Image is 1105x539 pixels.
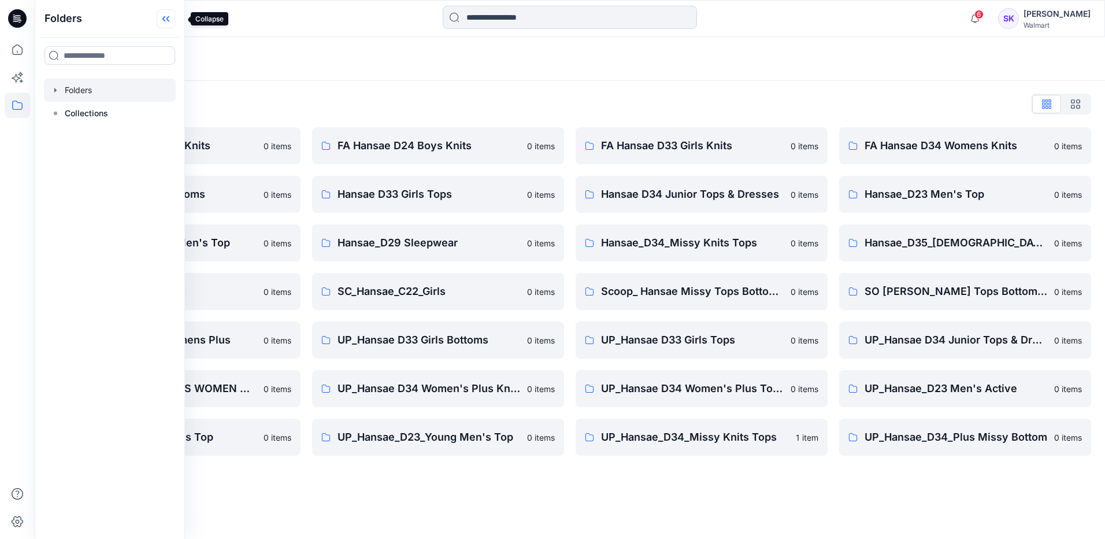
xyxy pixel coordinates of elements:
p: 0 items [1054,189,1082,201]
p: Hansae_D35_[DEMOGRAPHIC_DATA] Plus Tops & Dresses [865,235,1047,251]
p: SO [PERSON_NAME] Tops Bottoms Dresses [865,283,1047,300]
p: Hansae_D29 Sleepwear [338,235,520,251]
a: FA Hansae D34 Womens Knits0 items [839,127,1091,164]
div: [PERSON_NAME] [1024,7,1091,21]
a: UP_Hansae D34 Women's Plus Knits0 items [312,370,564,407]
a: FA Hansae D33 Girls Knits0 items [576,127,828,164]
p: Hansae_D23 Men's Top [865,186,1047,202]
p: 0 items [527,431,555,444]
p: 0 items [791,140,818,152]
p: 0 items [791,383,818,395]
a: UP_Hansae_D34_Missy Knits Tops1 item [576,419,828,456]
p: FA Hansae D34 Womens Knits [865,138,1047,154]
p: UP_Hansae D34 Women's Plus Tops [601,381,784,397]
p: 0 items [527,334,555,346]
a: Hansae_D35_[DEMOGRAPHIC_DATA] Plus Tops & Dresses0 items [839,224,1091,261]
div: Walmart [1024,21,1091,29]
p: FA Hansae D24 Boys Knits [338,138,520,154]
a: UP_Hansae D34 Women's Plus Tops0 items [576,370,828,407]
p: 1 item [796,431,818,444]
a: Hansae D33 Girls Tops0 items [312,176,564,213]
p: 0 items [1054,140,1082,152]
p: UP_Hansae D33 Girls Bottoms [338,332,520,348]
p: UP_Hansae_D23_Young Men's Top [338,429,520,445]
a: Hansae_D29 Sleepwear0 items [312,224,564,261]
p: 0 items [527,286,555,298]
p: 0 items [791,237,818,249]
p: 0 items [527,140,555,152]
p: 0 items [264,334,291,346]
a: SC_Hansae_C22_Girls0 items [312,273,564,310]
p: 0 items [264,140,291,152]
p: 0 items [791,286,818,298]
p: UP_Hansae D33 Girls Tops [601,332,784,348]
p: FA Hansae D33 Girls Knits [601,138,784,154]
p: 0 items [1054,431,1082,444]
a: Scoop_ Hansae Missy Tops Bottoms Dress0 items [576,273,828,310]
a: UP_Hansae_D23_Young Men's Top0 items [312,419,564,456]
p: 0 items [1054,383,1082,395]
p: 0 items [264,286,291,298]
p: Hansae D34 Junior Tops & Dresses [601,186,784,202]
p: UP_Hansae_D34_Missy Knits Tops [601,429,789,445]
a: UP_Hansae_D23 Men's Active0 items [839,370,1091,407]
a: UP_Hansae_D34_Plus Missy Bottom0 items [839,419,1091,456]
p: UP_Hansae_D23 Men's Active [865,381,1047,397]
p: 0 items [791,189,818,201]
p: 0 items [1054,334,1082,346]
p: Hansae_D34_Missy Knits Tops [601,235,784,251]
p: Scoop_ Hansae Missy Tops Bottoms Dress [601,283,784,300]
p: Collections [65,106,108,120]
p: 0 items [1054,237,1082,249]
a: UP_Hansae D34 Junior Tops & Dresses0 items [839,322,1091,359]
span: 6 [974,10,984,19]
p: 0 items [527,383,555,395]
div: SK [998,8,1019,29]
a: Hansae_D34_Missy Knits Tops0 items [576,224,828,261]
a: Hansae_D23 Men's Top0 items [839,176,1091,213]
a: SO [PERSON_NAME] Tops Bottoms Dresses0 items [839,273,1091,310]
p: 0 items [264,237,291,249]
p: 0 items [791,334,818,346]
a: Hansae D34 Junior Tops & Dresses0 items [576,176,828,213]
p: UP_Hansae_D34_Plus Missy Bottom [865,429,1047,445]
p: 0 items [264,189,291,201]
p: 0 items [527,189,555,201]
p: 0 items [264,383,291,395]
p: UP_Hansae D34 Junior Tops & Dresses [865,332,1047,348]
p: 0 items [527,237,555,249]
p: UP_Hansae D34 Women's Plus Knits [338,381,520,397]
a: FA Hansae D24 Boys Knits0 items [312,127,564,164]
a: UP_Hansae D33 Girls Bottoms0 items [312,322,564,359]
a: UP_Hansae D33 Girls Tops0 items [576,322,828,359]
p: 0 items [264,431,291,444]
p: Hansae D33 Girls Tops [338,186,520,202]
p: SC_Hansae_C22_Girls [338,283,520,300]
p: 0 items [1054,286,1082,298]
